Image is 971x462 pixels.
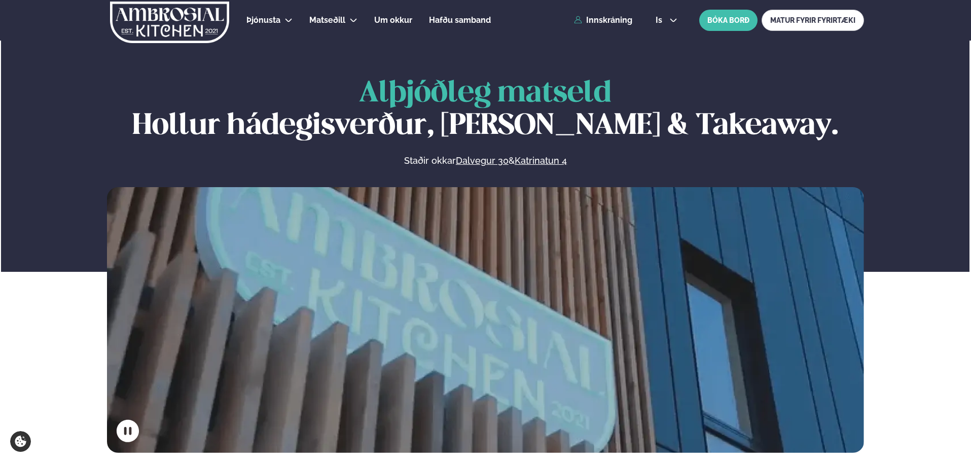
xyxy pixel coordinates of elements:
[107,78,864,143] h1: Hollur hádegisverður, [PERSON_NAME] & Takeaway.
[246,14,280,26] a: Þjónusta
[429,14,491,26] a: Hafðu samband
[309,14,345,26] a: Matseðill
[456,155,509,167] a: Dalvegur 30
[515,155,567,167] a: Katrinatun 4
[699,10,758,31] button: BÓKA BORÐ
[574,16,632,25] a: Innskráning
[109,2,230,43] img: logo
[762,10,864,31] a: MATUR FYRIR FYRIRTÆKI
[656,16,665,24] span: is
[309,15,345,25] span: Matseðill
[359,80,612,108] span: Alþjóðleg matseld
[246,15,280,25] span: Þjónusta
[648,16,686,24] button: is
[10,431,31,452] a: Cookie settings
[294,155,677,167] p: Staðir okkar &
[429,15,491,25] span: Hafðu samband
[374,15,412,25] span: Um okkur
[374,14,412,26] a: Um okkur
